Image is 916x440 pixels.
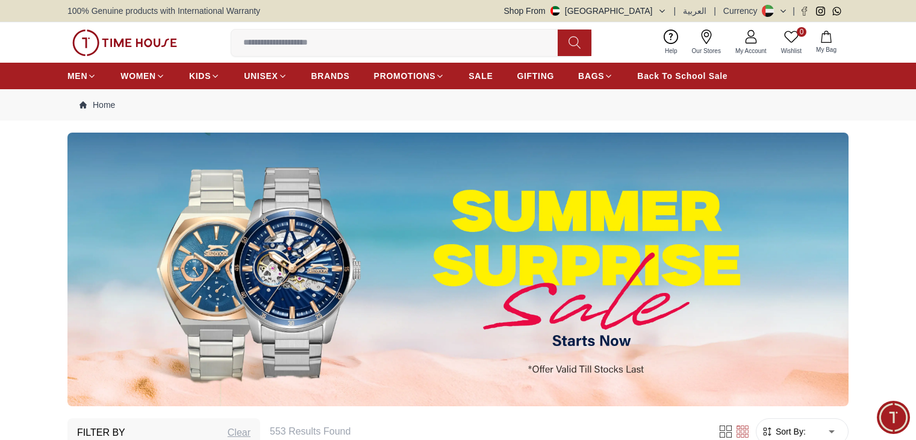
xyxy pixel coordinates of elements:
[832,7,841,16] a: Whatsapp
[374,70,436,82] span: PROMOTIONS
[120,65,165,87] a: WOMEN
[311,70,350,82] span: BRANDS
[811,45,841,54] span: My Bag
[658,27,685,58] a: Help
[776,46,806,55] span: Wishlist
[809,28,844,57] button: My Bag
[685,27,728,58] a: Our Stores
[637,70,728,82] span: Back To School Sale
[660,46,682,55] span: Help
[517,65,554,87] a: GIFTING
[311,65,350,87] a: BRANDS
[67,133,849,406] img: ...
[67,89,849,121] nav: Breadcrumb
[120,70,156,82] span: WOMEN
[774,27,809,58] a: 0Wishlist
[517,70,554,82] span: GIFTING
[637,65,728,87] a: Back To School Sale
[797,27,806,37] span: 0
[816,7,825,16] a: Instagram
[800,7,809,16] a: Facebook
[79,99,115,111] a: Home
[877,401,910,434] div: Chat Widget
[469,70,493,82] span: SALE
[189,65,220,87] a: KIDS
[189,70,211,82] span: KIDS
[550,6,560,16] img: United Arab Emirates
[674,5,676,17] span: |
[374,65,445,87] a: PROMOTIONS
[244,70,278,82] span: UNISEX
[773,426,806,438] span: Sort By:
[77,426,125,440] h3: Filter By
[793,5,795,17] span: |
[469,65,493,87] a: SALE
[72,30,177,56] img: ...
[714,5,716,17] span: |
[228,426,251,440] div: Clear
[67,70,87,82] span: MEN
[761,426,806,438] button: Sort By:
[67,5,260,17] span: 100% Genuine products with International Warranty
[578,65,613,87] a: BAGS
[244,65,287,87] a: UNISEX
[683,5,706,17] button: العربية
[504,5,667,17] button: Shop From[GEOGRAPHIC_DATA]
[578,70,604,82] span: BAGS
[687,46,726,55] span: Our Stores
[723,5,762,17] div: Currency
[731,46,771,55] span: My Account
[270,424,703,439] h6: 553 Results Found
[67,65,96,87] a: MEN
